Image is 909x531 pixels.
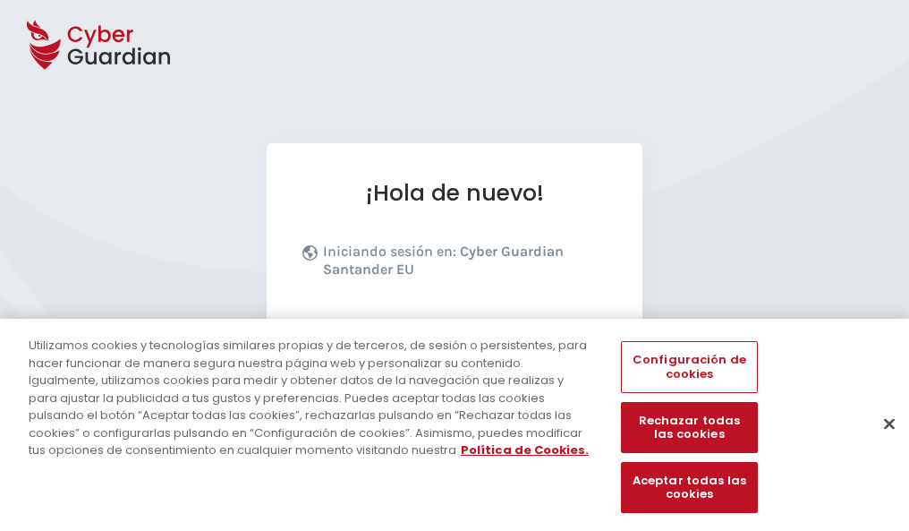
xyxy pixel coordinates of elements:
[323,243,602,287] p: Iniciando sesión en:
[621,341,757,392] button: Configuración de cookies, Abre el cuadro de diálogo del centro de preferencias.
[621,462,757,513] button: Aceptar todas las cookies
[621,402,757,453] button: Rechazar todas las cookies
[29,337,594,459] div: Utilizamos cookies y tecnologías similares propias y de terceros, de sesión o persistentes, para ...
[302,179,607,207] h1: ¡Hola de nuevo!
[461,441,589,458] a: Más información sobre su privacidad, se abre en una nueva pestaña
[323,243,564,278] b: Cyber Guardian Santander EU
[870,404,909,443] button: Cerrar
